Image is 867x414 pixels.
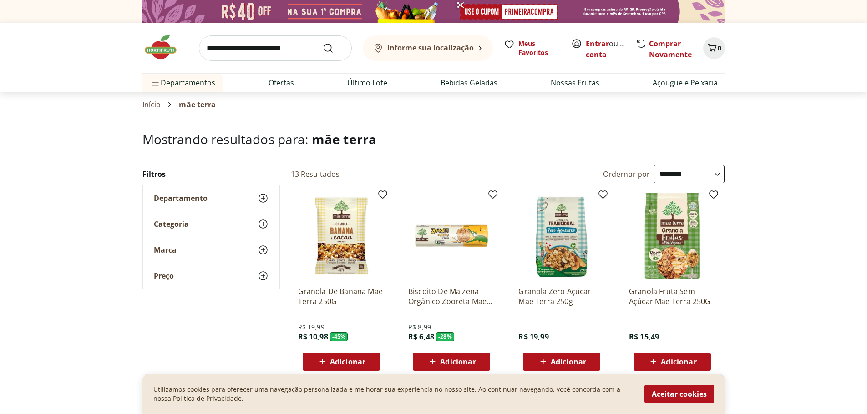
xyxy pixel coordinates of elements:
[586,39,609,49] a: Entrar
[649,39,692,60] a: Comprar Novamente
[408,286,495,306] a: Biscoito De Maizena Orgânico Zooreta Mãe Terra 110g
[436,332,454,341] span: - 28 %
[150,72,161,94] button: Menu
[504,39,560,57] a: Meus Favoritos
[387,43,474,53] b: Informe sua localização
[312,130,376,148] span: mãe terra
[413,353,490,371] button: Adicionar
[440,358,476,365] span: Adicionar
[154,271,174,280] span: Preço
[154,194,208,203] span: Departamento
[629,286,715,306] a: Granola Fruta Sem Açúcar Mãe Terra 250G
[143,185,279,211] button: Departamento
[718,44,721,52] span: 0
[154,219,189,229] span: Categoria
[703,37,725,59] button: Carrinho
[143,263,279,289] button: Preço
[330,358,365,365] span: Adicionar
[291,169,340,179] h2: 13 Resultados
[586,39,636,60] a: Criar conta
[179,100,215,109] span: mãe terra
[142,132,725,146] h1: Mostrando resultados para:
[142,100,161,109] a: Início
[518,39,560,57] span: Meus Favoritos
[150,72,215,94] span: Departamentos
[518,193,605,279] img: Granola Zero Açúcar Mãe Terra 250g
[142,34,188,61] img: Hortifruti
[661,358,696,365] span: Adicionar
[518,286,605,306] a: Granola Zero Açúcar Mãe Terra 250g
[199,35,352,61] input: search
[363,35,493,61] button: Informe sua localização
[408,323,431,332] span: R$ 8,99
[551,77,599,88] a: Nossas Frutas
[298,332,328,342] span: R$ 10,98
[298,193,385,279] img: Granola De Banana Mãe Terra 250G
[142,165,280,183] h2: Filtros
[269,77,294,88] a: Ofertas
[143,211,279,237] button: Categoria
[153,385,634,403] p: Utilizamos cookies para oferecer uma navegação personalizada e melhorar sua experiencia no nosso ...
[298,286,385,306] a: Granola De Banana Mãe Terra 250G
[408,332,434,342] span: R$ 6,48
[518,332,548,342] span: R$ 19,99
[330,332,348,341] span: - 45 %
[629,193,715,279] img: Granola Fruta Sem Açúcar Mãe Terra 250G
[303,353,380,371] button: Adicionar
[347,77,387,88] a: Último Lote
[586,38,626,60] span: ou
[143,237,279,263] button: Marca
[298,323,324,332] span: R$ 19,99
[603,169,650,179] label: Ordernar por
[523,353,600,371] button: Adicionar
[441,77,497,88] a: Bebidas Geladas
[323,43,345,54] button: Submit Search
[408,193,495,279] img: Biscoito De Maizena Orgânico Zooreta Mãe Terra 110g
[634,353,711,371] button: Adicionar
[644,385,714,403] button: Aceitar cookies
[154,245,177,254] span: Marca
[653,77,718,88] a: Açougue e Peixaria
[551,358,586,365] span: Adicionar
[629,332,659,342] span: R$ 15,49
